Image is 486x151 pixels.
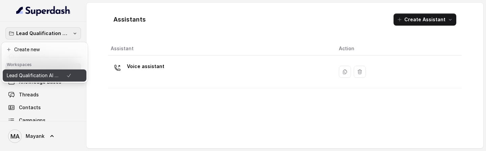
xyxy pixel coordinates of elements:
[16,29,70,37] p: Lead Qualification AI Call
[3,59,86,69] header: Workspaces
[7,71,61,80] p: Lead Qualification AI Call
[1,42,88,83] div: Lead Qualification AI Call
[3,43,86,56] button: Create new
[5,27,81,39] button: Lead Qualification AI Call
